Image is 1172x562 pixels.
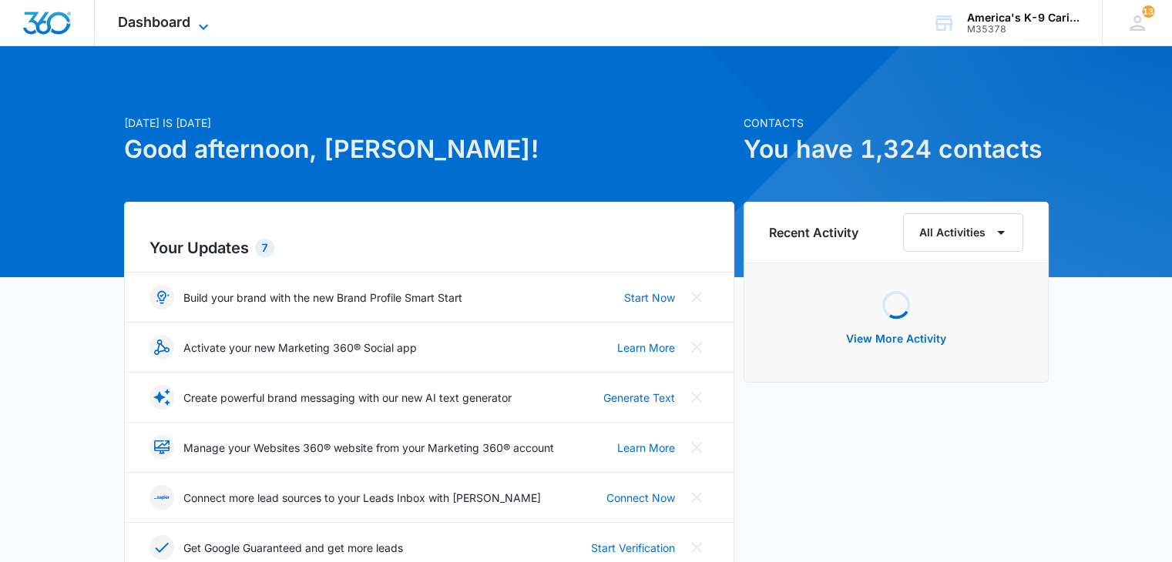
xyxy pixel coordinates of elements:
[684,485,709,510] button: Close
[684,435,709,460] button: Close
[149,236,709,259] h2: Your Updates
[684,535,709,560] button: Close
[183,340,417,356] p: Activate your new Marketing 360® Social app
[684,335,709,360] button: Close
[967,12,1080,24] div: account name
[606,490,675,506] a: Connect Now
[124,115,734,131] p: [DATE] is [DATE]
[183,440,554,456] p: Manage your Websites 360® website from your Marketing 360® account
[255,239,274,257] div: 7
[769,223,858,242] h6: Recent Activity
[617,340,675,356] a: Learn More
[118,14,190,30] span: Dashboard
[617,440,675,456] a: Learn More
[903,213,1023,252] button: All Activities
[183,289,462,306] p: Build your brand with the new Brand Profile Smart Start
[591,540,675,556] a: Start Verification
[831,320,962,357] button: View More Activity
[744,131,1049,168] h1: You have 1,324 contacts
[1142,5,1154,18] span: 13
[124,131,734,168] h1: Good afternoon, [PERSON_NAME]!
[684,385,709,410] button: Close
[624,289,675,306] a: Start Now
[183,540,403,556] p: Get Google Guaranteed and get more leads
[1142,5,1154,18] div: notifications count
[744,115,1049,131] p: Contacts
[603,390,675,406] a: Generate Text
[684,285,709,309] button: Close
[967,24,1080,35] div: account id
[183,490,541,506] p: Connect more lead sources to your Leads Inbox with [PERSON_NAME]
[183,390,512,406] p: Create powerful brand messaging with our new AI text generator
